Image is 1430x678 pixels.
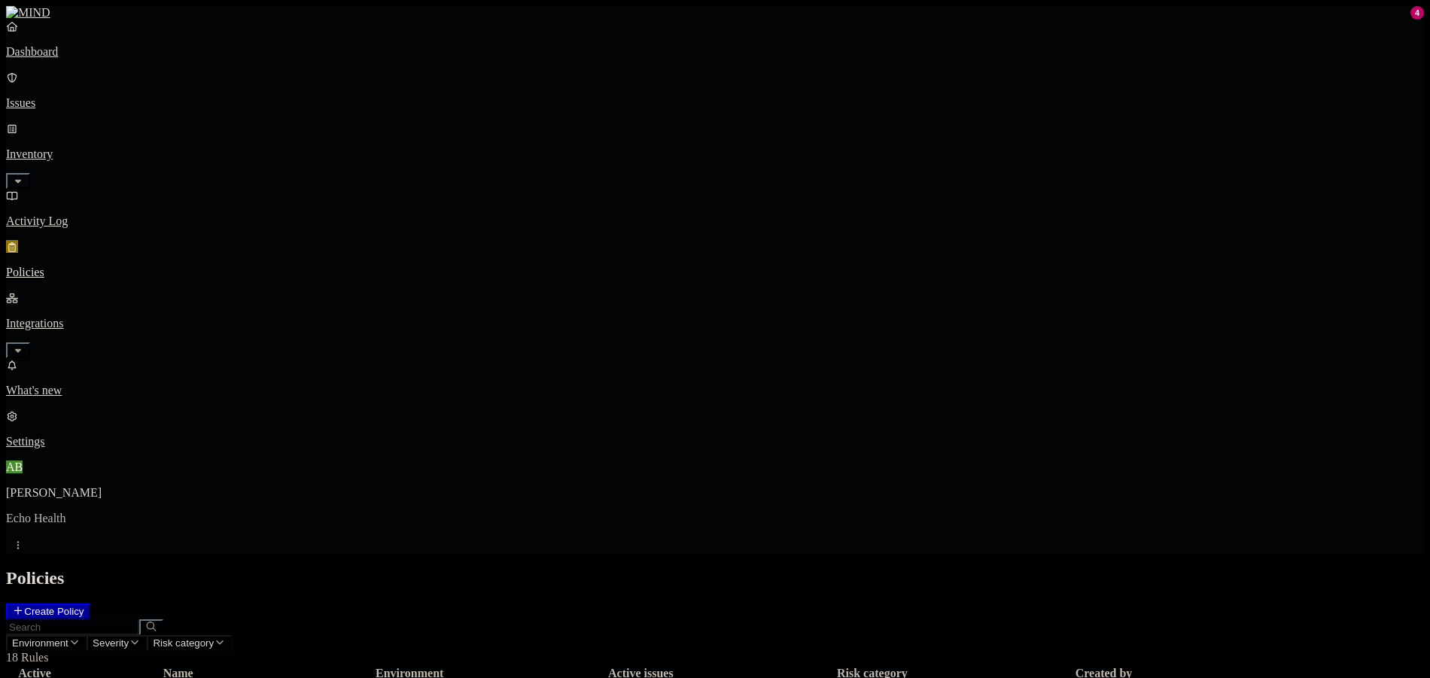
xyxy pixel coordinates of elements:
[6,6,50,20] img: MIND
[6,384,1424,397] p: What's new
[6,214,1424,228] p: Activity Log
[6,240,1424,279] a: Policies
[6,317,1424,330] p: Integrations
[6,619,139,635] input: Search
[6,266,1424,279] p: Policies
[6,291,1424,356] a: Integrations
[6,435,1424,448] p: Settings
[6,358,1424,397] a: What's new
[153,637,214,649] span: Risk category
[6,512,1424,525] p: Echo Health
[6,20,1424,59] a: Dashboard
[6,486,1424,500] p: [PERSON_NAME]
[6,651,48,664] span: 18 Rules
[1410,6,1424,20] div: 4
[6,6,1424,20] a: MIND
[6,147,1424,161] p: Inventory
[6,604,90,619] button: Create Policy
[6,189,1424,228] a: Activity Log
[6,122,1424,187] a: Inventory
[6,461,23,473] span: AB
[6,568,1424,588] h2: Policies
[6,409,1424,448] a: Settings
[6,96,1424,110] p: Issues
[6,45,1424,59] p: Dashboard
[12,637,68,649] span: Environment
[93,637,129,649] span: Severity
[6,71,1424,110] a: Issues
